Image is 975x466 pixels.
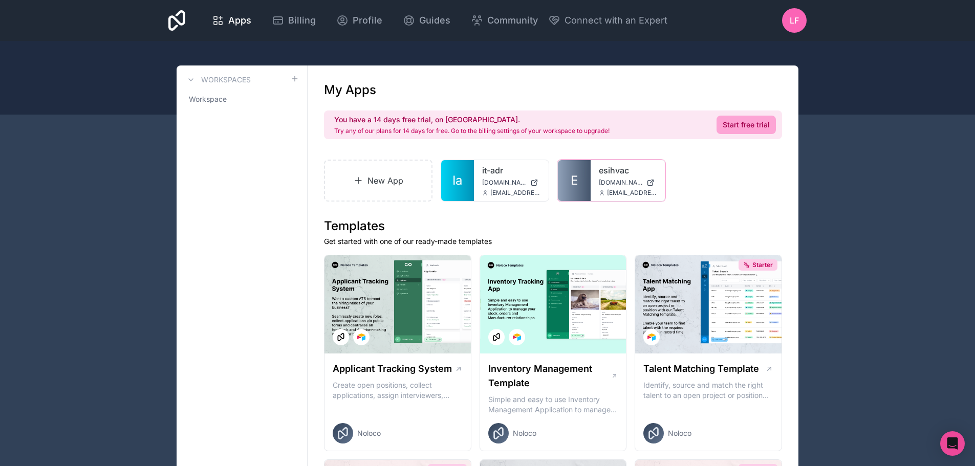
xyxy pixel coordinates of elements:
[185,74,251,86] a: Workspaces
[599,164,657,176] a: esihvac
[324,218,782,234] h1: Templates
[513,333,521,341] img: Airtable Logo
[328,9,391,32] a: Profile
[488,394,618,415] p: Simple and easy to use Inventory Management Application to manage your stock, orders and Manufact...
[264,9,324,32] a: Billing
[482,179,526,187] span: [DOMAIN_NAME]
[607,189,657,197] span: [EMAIL_ADDRESS][DOMAIN_NAME]
[201,75,251,85] h3: Workspaces
[333,362,452,376] h1: Applicant Tracking System
[752,261,773,269] span: Starter
[565,13,667,28] span: Connect with an Expert
[482,164,540,176] a: it-adr
[324,236,782,247] p: Get started with one of our ready-made templates
[185,90,299,108] a: Workspace
[647,333,656,341] img: Airtable Logo
[441,160,474,201] a: Ia
[643,380,773,401] p: Identify, source and match the right talent to an open project or position with our Talent Matchi...
[333,380,463,401] p: Create open positions, collect applications, assign interviewers, centralise candidate feedback a...
[940,431,965,456] div: Open Intercom Messenger
[558,160,591,201] a: E
[452,172,462,189] span: Ia
[334,127,610,135] p: Try any of our plans for 14 days for free. Go to the billing settings of your workspace to upgrade!
[334,115,610,125] h2: You have a 14 days free trial, on [GEOGRAPHIC_DATA].
[599,179,657,187] a: [DOMAIN_NAME]
[482,179,540,187] a: [DOMAIN_NAME]
[288,13,316,28] span: Billing
[571,172,578,189] span: E
[668,428,691,438] span: Noloco
[357,428,381,438] span: Noloco
[513,428,536,438] span: Noloco
[790,14,799,27] span: LF
[487,13,538,28] span: Community
[357,333,365,341] img: Airtable Logo
[395,9,459,32] a: Guides
[643,362,759,376] h1: Talent Matching Template
[463,9,546,32] a: Community
[548,13,667,28] button: Connect with an Expert
[353,13,382,28] span: Profile
[324,160,432,202] a: New App
[324,82,376,98] h1: My Apps
[189,94,227,104] span: Workspace
[228,13,251,28] span: Apps
[717,116,776,134] a: Start free trial
[488,362,611,390] h1: Inventory Management Template
[204,9,259,32] a: Apps
[599,179,643,187] span: [DOMAIN_NAME]
[490,189,540,197] span: [EMAIL_ADDRESS][DOMAIN_NAME]
[419,13,450,28] span: Guides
